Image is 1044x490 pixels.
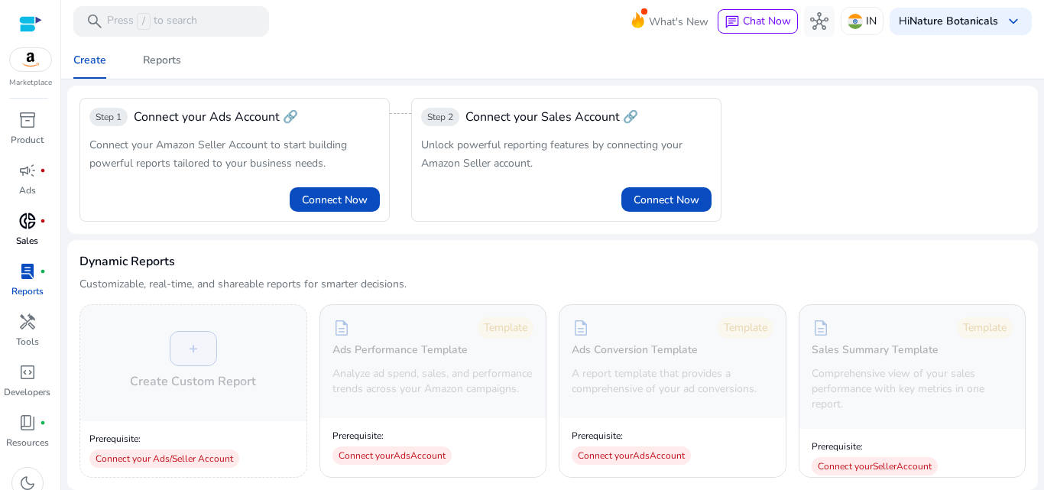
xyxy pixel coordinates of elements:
[19,183,36,197] p: Ads
[743,14,791,28] span: Chat Now
[718,317,773,339] div: Template
[89,449,239,468] div: Connect your Ads/Seller Account
[572,319,590,337] span: description
[332,319,351,337] span: description
[621,187,712,212] button: Connect Now
[40,218,46,224] span: fiber_manual_record
[649,8,708,35] span: What's New
[812,366,1013,412] p: Comprehensive view of your sales performance with key metrics in one report.
[634,192,699,208] span: Connect Now
[40,268,46,274] span: fiber_manual_record
[18,161,37,180] span: campaign
[10,48,51,71] img: amazon.svg
[16,335,39,349] p: Tools
[130,372,256,391] h4: Create Custom Report
[332,446,452,465] div: Connect your Ads Account
[143,55,181,66] div: Reports
[718,9,798,34] button: chatChat Now
[4,385,50,399] p: Developers
[572,430,691,442] p: Prerequisite:
[812,344,939,357] h5: Sales Summary Template
[11,133,44,147] p: Product
[465,108,638,126] span: Connect your Sales Account 🔗
[572,366,773,397] p: A report template that provides a comprehensive of your ad conversions.
[810,12,828,31] span: hub
[18,313,37,331] span: handyman
[421,138,682,170] span: Unlock powerful reporting features by connecting your Amazon Seller account.
[332,366,534,397] p: Analyze ad spend, sales, and performance trends across your Amazon campaigns.
[909,14,998,28] b: Nature Botanicals
[572,344,698,357] h5: Ads Conversion Template
[812,440,938,453] p: Prerequisite:
[1004,12,1023,31] span: keyboard_arrow_down
[79,252,175,271] h3: Dynamic Reports
[18,262,37,281] span: lab_profile
[572,446,691,465] div: Connect your Ads Account
[725,15,740,30] span: chat
[73,55,106,66] div: Create
[40,420,46,426] span: fiber_manual_record
[332,430,452,442] p: Prerequisite:
[302,192,368,208] span: Connect Now
[478,317,533,339] div: Template
[89,433,297,445] p: Prerequisite:
[16,234,38,248] p: Sales
[134,108,298,126] div: Connect your Ads Account 🔗
[6,436,49,449] p: Resources
[107,13,197,30] p: Press to search
[957,317,1013,339] div: Template
[848,14,863,29] img: in.svg
[40,167,46,174] span: fiber_manual_record
[89,138,347,170] span: Connect your Amazon Seller Account to start building powerful reports tailored to your business n...
[86,12,104,31] span: search
[9,77,52,89] p: Marketplace
[427,111,453,123] span: Step 2
[170,331,217,366] div: +
[804,6,835,37] button: hub
[18,111,37,129] span: inventory_2
[866,8,877,34] p: IN
[18,363,37,381] span: code_blocks
[96,111,122,123] span: Step 1
[18,414,37,432] span: book_4
[137,13,151,30] span: /
[332,344,468,357] h5: Ads Performance Template
[18,212,37,230] span: donut_small
[79,277,407,292] p: Customizable, real-time, and shareable reports for smarter decisions.
[812,457,938,475] div: Connect your Seller Account
[11,284,44,298] p: Reports
[290,187,380,212] button: Connect Now
[812,319,830,337] span: description
[899,16,998,27] p: Hi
